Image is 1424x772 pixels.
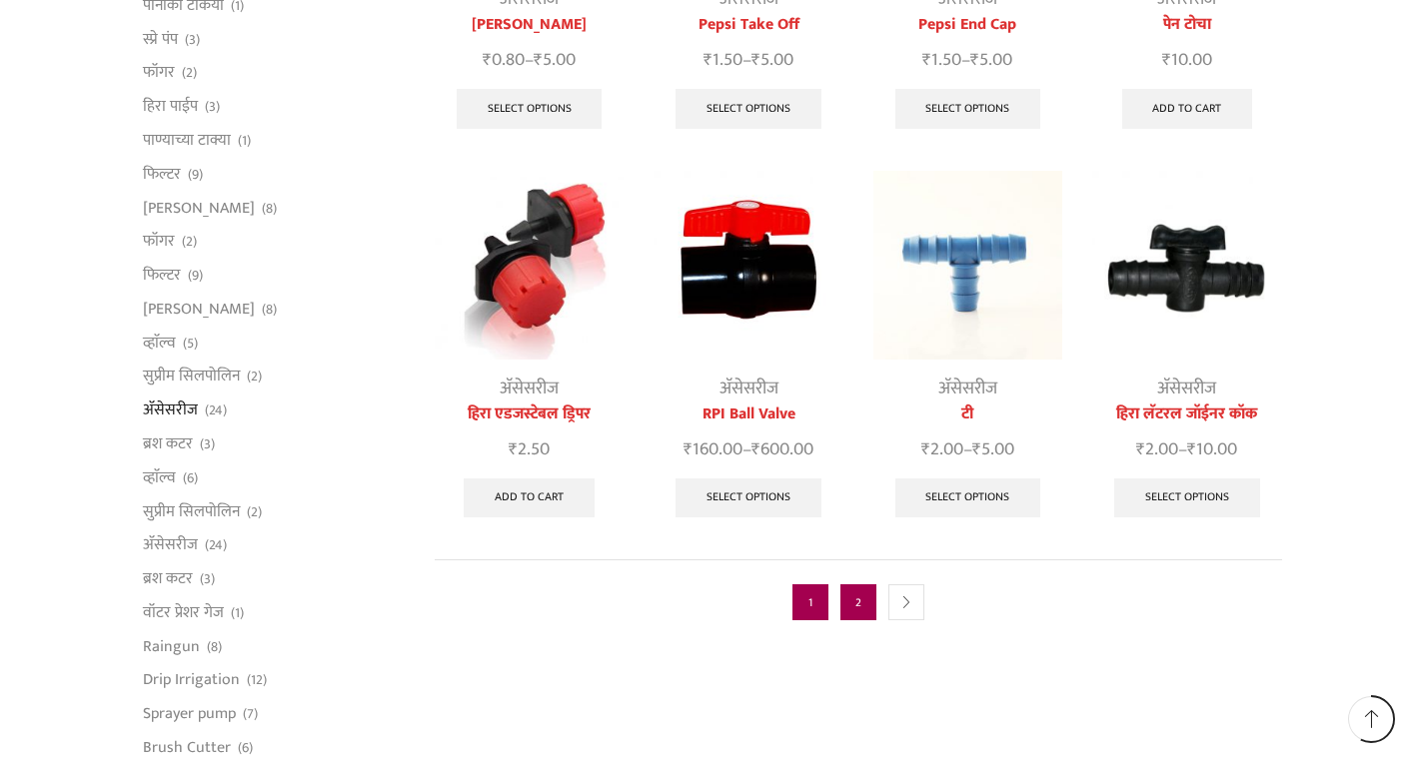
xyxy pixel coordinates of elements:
a: पेन टोचा [1092,13,1281,37]
a: ब्रश कटर [143,562,193,596]
a: अ‍ॅसेसरीज [500,374,559,403]
span: ₹ [1162,45,1171,75]
span: (5) [183,334,198,354]
nav: Product Pagination [435,559,1282,644]
a: Add to cart: “पेन टोचा” [1122,89,1253,129]
a: टी [873,402,1062,426]
span: (2) [247,502,262,522]
bdi: 2.50 [509,434,550,464]
a: Select options for “टी” [895,478,1041,518]
span: (9) [188,165,203,185]
span: ₹ [1136,434,1145,464]
a: फिल्टर [143,157,181,191]
a: Brush Cutter [143,731,231,765]
a: Select options for “RPI Ball Valve” [676,478,821,518]
a: सुप्रीम सिलपोलिन [143,360,240,393]
span: (8) [262,199,277,219]
a: अ‍ॅसेसरीज [719,374,778,403]
span: – [435,47,624,74]
a: Drip Irrigation [143,663,240,697]
a: हिरा पाईप [143,90,198,124]
img: Heera Lateral Joiner Cock [1092,171,1281,360]
span: ₹ [534,45,543,75]
span: ₹ [972,434,981,464]
bdi: 5.00 [751,45,793,75]
span: ₹ [751,434,760,464]
a: हिरा एडजस्टेबल ड्रिपर [435,402,624,426]
img: Heera Adjustable Dripper [435,171,624,360]
a: Raingun [143,629,200,663]
span: (3) [205,97,220,117]
bdi: 2.00 [1136,434,1178,464]
span: (7) [243,704,258,724]
span: (1) [238,131,251,151]
a: Pepsi Take Off [654,13,842,37]
span: (8) [207,637,222,657]
a: अ‍ॅसेसरीज [938,374,997,403]
bdi: 0.80 [483,45,525,75]
span: ₹ [483,45,492,75]
span: – [873,47,1062,74]
bdi: 600.00 [751,434,813,464]
bdi: 5.00 [534,45,576,75]
bdi: 10.00 [1187,434,1237,464]
a: [PERSON_NAME] [143,191,255,225]
span: (9) [188,266,203,286]
span: ₹ [970,45,979,75]
span: ₹ [921,434,930,464]
a: व्हाॅल्व [143,326,176,360]
a: फिल्टर [143,259,181,293]
span: ₹ [704,45,712,75]
img: Flow Control Valve [654,171,842,360]
a: Select options for “Pepsi End Cap” [895,89,1041,129]
a: Select options for “हिरा लॅटरल जोईनर” [457,89,603,129]
span: ₹ [751,45,760,75]
bdi: 160.00 [684,434,742,464]
a: [PERSON_NAME] [435,13,624,37]
span: ₹ [1187,434,1196,464]
span: ₹ [509,434,518,464]
span: – [873,436,1062,463]
span: (2) [182,63,197,83]
a: व्हाॅल्व [143,460,176,494]
a: Pepsi End Cap [873,13,1062,37]
span: ₹ [684,434,693,464]
a: RPI Ball Valve [654,402,842,426]
img: Reducer Tee For Drip Lateral [873,171,1062,360]
span: – [654,47,842,74]
span: ₹ [922,45,931,75]
a: [PERSON_NAME] [143,292,255,326]
span: (3) [185,30,200,50]
a: अ‍ॅसेसरीज [143,528,198,562]
a: Page 2 [840,584,876,620]
span: (24) [205,400,227,420]
bdi: 2.00 [921,434,963,464]
a: Select options for “Pepsi Take Off” [676,89,821,129]
span: (2) [247,367,262,386]
a: Select options for “हिरा लॅटरल जॉईनर कॉक” [1114,478,1260,518]
a: अ‍ॅसेसरीज [143,393,198,427]
span: (6) [238,738,253,758]
a: अ‍ॅसेसरीज [1157,374,1216,403]
span: (1) [231,603,244,623]
a: ब्रश कटर [143,426,193,460]
span: (24) [205,535,227,555]
a: हिरा लॅटरल जॉईनर कॉक [1092,402,1281,426]
span: – [654,436,842,463]
a: Sprayer pump [143,697,236,731]
span: Page 1 [792,584,828,620]
span: (3) [200,569,215,589]
a: स्प्रे पंप [143,22,178,56]
bdi: 10.00 [1162,45,1212,75]
a: वॉटर प्रेशर गेज [143,595,224,629]
bdi: 1.50 [704,45,742,75]
span: (8) [262,300,277,320]
bdi: 1.50 [922,45,961,75]
a: फॉगर [143,225,175,259]
a: फॉगर [143,56,175,90]
a: सुप्रीम सिलपोलिन [143,494,240,528]
span: (3) [200,434,215,454]
a: Add to cart: “हिरा एडजस्टेबल ड्रिपर” [464,478,595,518]
span: (2) [182,232,197,252]
bdi: 5.00 [972,434,1014,464]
